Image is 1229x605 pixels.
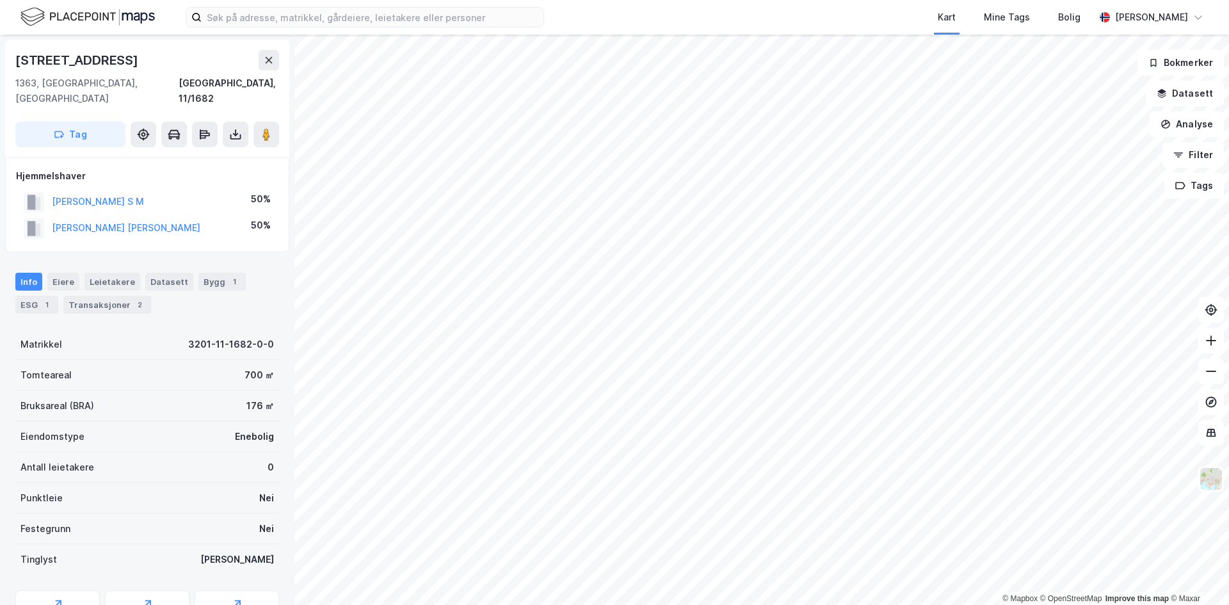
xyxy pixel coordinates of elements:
div: Eiendomstype [20,429,84,444]
div: [GEOGRAPHIC_DATA], 11/1682 [179,76,279,106]
div: Nei [259,490,274,506]
div: Enebolig [235,429,274,444]
div: Info [15,273,42,291]
a: Mapbox [1002,594,1038,603]
div: Transaksjoner [63,296,151,314]
div: [PERSON_NAME] [200,552,274,567]
button: Tags [1164,173,1224,198]
div: [PERSON_NAME] [1115,10,1188,25]
div: Hjemmelshaver [16,168,278,184]
img: Z [1199,467,1223,491]
button: Datasett [1146,81,1224,106]
div: ESG [15,296,58,314]
div: 50% [251,218,271,233]
div: 3201-11-1682-0-0 [188,337,274,352]
img: logo.f888ab2527a4732fd821a326f86c7f29.svg [20,6,155,28]
div: Datasett [145,273,193,291]
div: Matrikkel [20,337,62,352]
div: 1 [40,298,53,311]
input: Søk på adresse, matrikkel, gårdeiere, leietakere eller personer [202,8,543,27]
div: Nei [259,521,274,536]
div: 1363, [GEOGRAPHIC_DATA], [GEOGRAPHIC_DATA] [15,76,179,106]
div: Kontrollprogram for chat [1165,544,1229,605]
iframe: Chat Widget [1165,544,1229,605]
div: 176 ㎡ [246,398,274,414]
div: Antall leietakere [20,460,94,475]
div: 700 ㎡ [245,367,274,383]
button: Analyse [1150,111,1224,137]
div: Bruksareal (BRA) [20,398,94,414]
button: Bokmerker [1137,50,1224,76]
div: 1 [228,275,241,288]
div: 50% [251,191,271,207]
div: Kart [938,10,956,25]
div: [STREET_ADDRESS] [15,50,141,70]
a: Improve this map [1105,594,1169,603]
a: OpenStreetMap [1040,594,1102,603]
div: Festegrunn [20,521,70,536]
div: 2 [133,298,146,311]
div: 0 [268,460,274,475]
div: Bygg [198,273,246,291]
button: Filter [1162,142,1224,168]
div: Punktleie [20,490,63,506]
div: Tomteareal [20,367,72,383]
div: Bolig [1058,10,1080,25]
button: Tag [15,122,125,147]
div: Mine Tags [984,10,1030,25]
div: Tinglyst [20,552,57,567]
div: Eiere [47,273,79,291]
div: Leietakere [84,273,140,291]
